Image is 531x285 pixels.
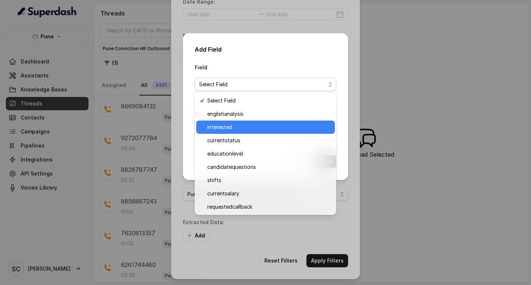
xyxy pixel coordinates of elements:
[207,110,330,118] span: englishanalysis
[207,123,330,132] span: interested
[195,78,336,91] button: Select Field
[195,93,336,215] div: Select Field
[207,149,330,158] span: educationlevel
[207,163,330,171] span: candidatequestions
[207,176,330,185] span: shifts
[199,80,326,89] span: Select Field
[207,96,330,105] span: Select Field
[207,202,330,211] span: requestedcallback
[207,136,330,145] span: currentstatus
[207,189,330,198] span: currentsalary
